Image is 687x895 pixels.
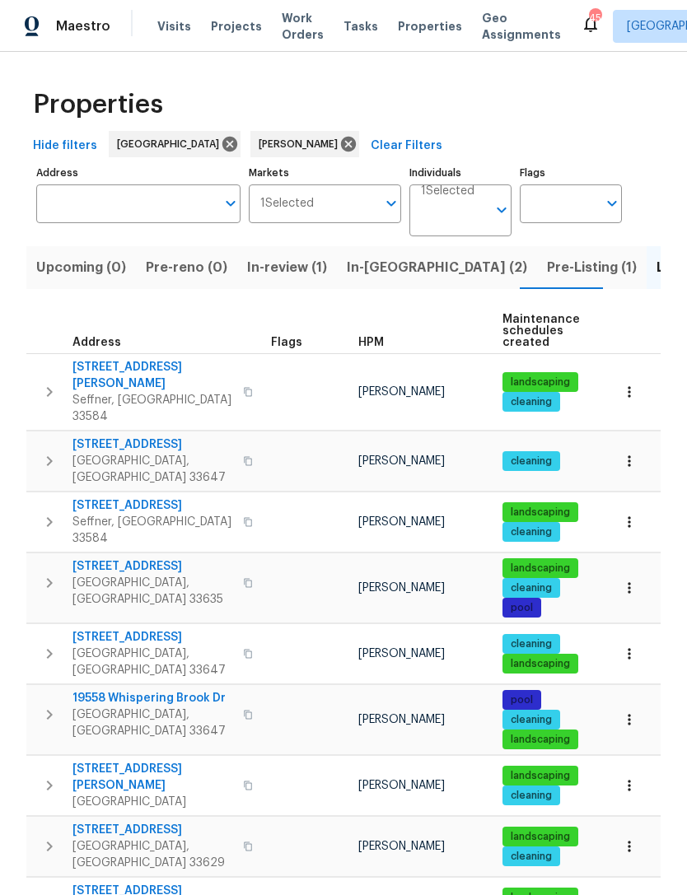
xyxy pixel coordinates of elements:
span: cleaning [504,789,558,803]
span: [GEOGRAPHIC_DATA], [GEOGRAPHIC_DATA] 33647 [72,453,233,486]
span: Maestro [56,18,110,35]
span: [PERSON_NAME] [358,841,445,852]
span: [STREET_ADDRESS] [72,558,233,575]
span: landscaping [504,375,577,389]
label: Individuals [409,168,512,178]
span: Seffner, [GEOGRAPHIC_DATA] 33584 [72,514,233,547]
span: [PERSON_NAME] [358,648,445,660]
button: Clear Filters [364,131,449,161]
span: [STREET_ADDRESS] [72,629,233,646]
span: [PERSON_NAME] [358,582,445,594]
label: Address [36,168,241,178]
span: [GEOGRAPHIC_DATA], [GEOGRAPHIC_DATA] 33635 [72,575,233,608]
span: Work Orders [282,10,324,43]
span: [STREET_ADDRESS][PERSON_NAME] [72,761,233,794]
button: Open [380,192,403,215]
div: [GEOGRAPHIC_DATA] [109,131,241,157]
span: [STREET_ADDRESS] [72,436,233,453]
span: Maintenance schedules created [502,314,580,348]
span: pool [504,601,540,615]
span: Geo Assignments [482,10,561,43]
span: 1 Selected [260,197,314,211]
span: [GEOGRAPHIC_DATA], [GEOGRAPHIC_DATA] 33647 [72,646,233,678]
span: landscaping [504,657,577,671]
span: cleaning [504,637,558,651]
span: cleaning [504,581,558,595]
button: Open [601,192,624,215]
span: [PERSON_NAME] [358,386,445,398]
label: Flags [520,168,622,178]
span: Hide filters [33,136,97,156]
label: Markets [249,168,402,178]
span: landscaping [504,769,577,783]
span: 1 Selected [421,184,474,198]
span: cleaning [504,713,558,727]
span: [GEOGRAPHIC_DATA] [117,136,226,152]
span: Pre-reno (0) [146,256,227,279]
div: [PERSON_NAME] [250,131,359,157]
span: [PERSON_NAME] [259,136,344,152]
span: Properties [398,18,462,35]
span: HPM [358,337,384,348]
span: cleaning [504,454,558,468]
span: landscaping [504,562,577,576]
span: Pre-Listing (1) [547,256,637,279]
span: Visits [157,18,191,35]
span: [STREET_ADDRESS] [72,822,233,838]
span: [PERSON_NAME] [358,780,445,791]
span: cleaning [504,850,558,864]
button: Open [490,198,513,221]
button: Hide filters [26,131,104,161]
span: Flags [271,337,302,348]
span: Clear Filters [371,136,442,156]
span: Properties [33,96,163,113]
button: Open [219,192,242,215]
span: cleaning [504,395,558,409]
span: pool [504,693,540,707]
span: Upcoming (0) [36,256,126,279]
span: Tasks [343,21,378,32]
span: Address [72,337,121,348]
span: [STREET_ADDRESS] [72,497,233,514]
div: 45 [589,10,601,26]
span: In-review (1) [247,256,327,279]
span: [GEOGRAPHIC_DATA] [72,794,233,810]
span: [GEOGRAPHIC_DATA], [GEOGRAPHIC_DATA] 33647 [72,706,233,739]
span: [PERSON_NAME] [358,516,445,528]
span: [STREET_ADDRESS][PERSON_NAME] [72,359,233,392]
span: In-[GEOGRAPHIC_DATA] (2) [347,256,527,279]
span: landscaping [504,506,577,520]
span: Projects [211,18,262,35]
span: 19558 Whispering Brook Dr [72,690,233,706]
span: Seffner, [GEOGRAPHIC_DATA] 33584 [72,392,233,425]
span: landscaping [504,733,577,747]
span: landscaping [504,830,577,844]
span: [PERSON_NAME] [358,714,445,725]
span: [PERSON_NAME] [358,455,445,467]
span: [GEOGRAPHIC_DATA], [GEOGRAPHIC_DATA] 33629 [72,838,233,871]
span: cleaning [504,525,558,539]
